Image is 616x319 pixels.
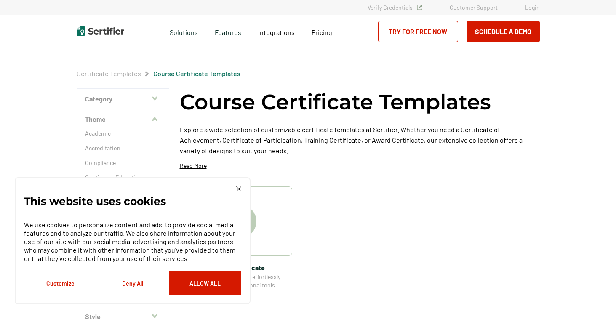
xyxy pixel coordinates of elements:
button: Theme [77,109,169,129]
a: Login [525,4,540,11]
a: Continuing Education [85,173,161,182]
a: Accreditation [85,144,161,152]
span: Integrations [258,28,295,36]
p: We use cookies to personalize content and ads, to provide social media features and to analyze ou... [24,221,241,263]
img: Verified [417,5,422,10]
div: Theme [77,129,169,306]
button: Customize [24,271,96,295]
span: Pricing [312,28,332,36]
a: Certificate Templates [77,69,141,77]
a: Customer Support [450,4,498,11]
a: Academic [85,129,161,138]
p: This website uses cookies [24,197,166,205]
img: Sertifier | Digital Credentialing Platform [77,26,124,36]
a: Verify Credentials [368,4,422,11]
a: Integrations [258,26,295,37]
span: Solutions [170,26,198,37]
a: Course Certificate Templates [153,69,240,77]
button: Category [77,89,169,109]
p: Read More [180,162,207,170]
span: Course Certificate Templates [153,69,240,78]
button: Schedule a Demo [467,21,540,42]
span: Certificate Templates [77,69,141,78]
img: Cookie Popup Close [236,186,241,191]
button: Deny All [96,271,169,295]
span: Features [215,26,241,37]
h1: Course Certificate Templates [180,88,491,116]
button: Allow All [169,271,241,295]
a: Pricing [312,26,332,37]
p: Explore a wide selection of customizable certificate templates at Sertifier. Whether you need a C... [180,124,540,156]
a: Compliance [85,159,161,167]
div: Breadcrumb [77,69,240,78]
a: Try for Free Now [378,21,458,42]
